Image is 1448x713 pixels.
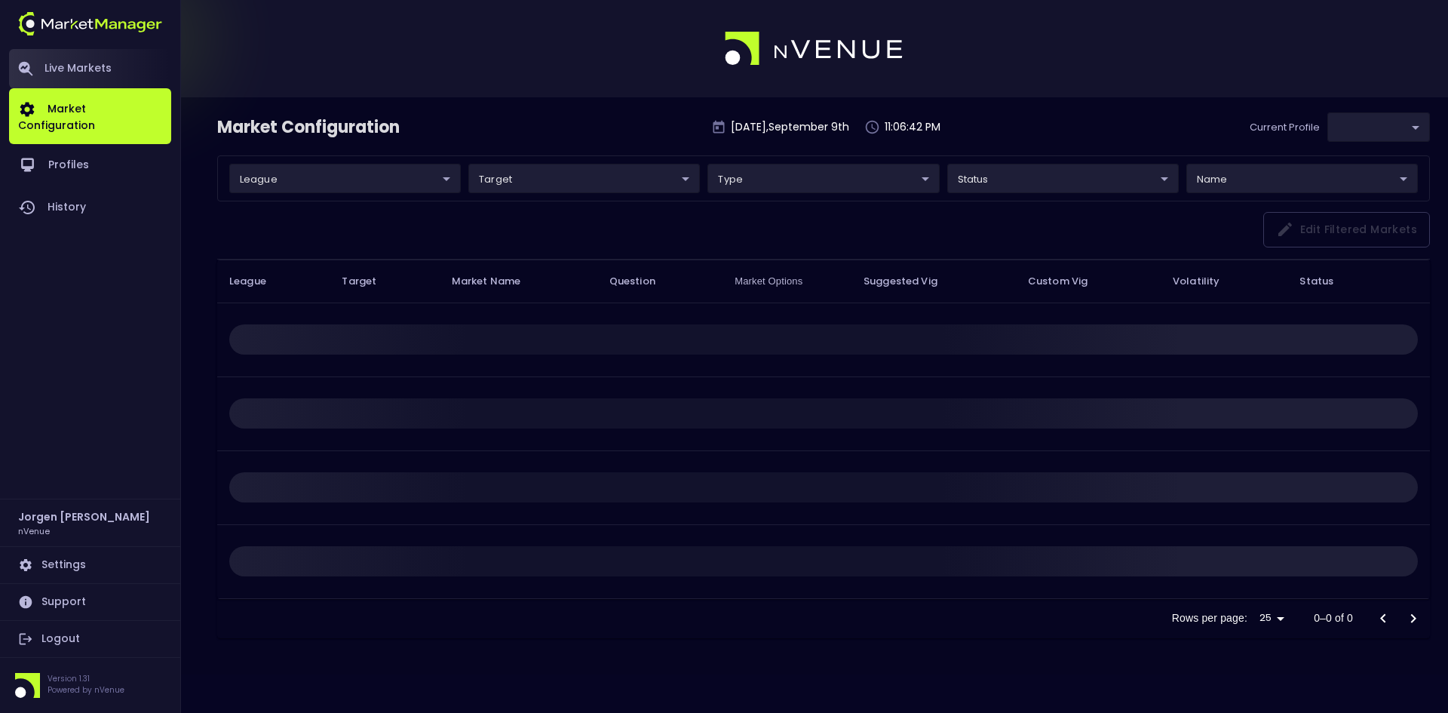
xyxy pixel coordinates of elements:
[229,164,461,193] div: league
[9,88,171,144] a: Market Configuration
[18,12,162,35] img: logo
[1314,610,1353,625] p: 0–0 of 0
[9,547,171,583] a: Settings
[1250,120,1320,135] p: Current Profile
[9,621,171,657] a: Logout
[229,275,286,288] span: League
[947,164,1179,193] div: league
[9,673,171,698] div: Version 1.31Powered by nVenue
[1253,607,1290,629] div: 25
[9,49,171,88] a: Live Markets
[217,115,401,140] div: Market Configuration
[1172,610,1247,625] p: Rows per page:
[1028,275,1107,288] span: Custom Vig
[48,673,124,684] p: Version 1.31
[18,509,150,525] h2: Jorgen [PERSON_NAME]
[18,525,50,536] h3: nVenue
[731,119,849,135] p: [DATE] , September 9 th
[9,186,171,229] a: History
[452,275,541,288] span: Market Name
[725,32,904,66] img: logo
[1327,112,1430,142] div: league
[9,144,171,186] a: Profiles
[217,260,1430,599] table: collapsible table
[1186,164,1418,193] div: league
[864,275,957,288] span: Suggested Vig
[1299,272,1333,290] span: Status
[609,275,675,288] span: Question
[722,260,851,303] th: Market Options
[1299,272,1353,290] span: Status
[9,584,171,620] a: Support
[342,275,396,288] span: Target
[707,164,939,193] div: league
[885,119,940,135] p: 11:06:42 PM
[468,164,700,193] div: league
[48,684,124,696] p: Powered by nVenue
[1173,275,1239,288] span: Volatility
